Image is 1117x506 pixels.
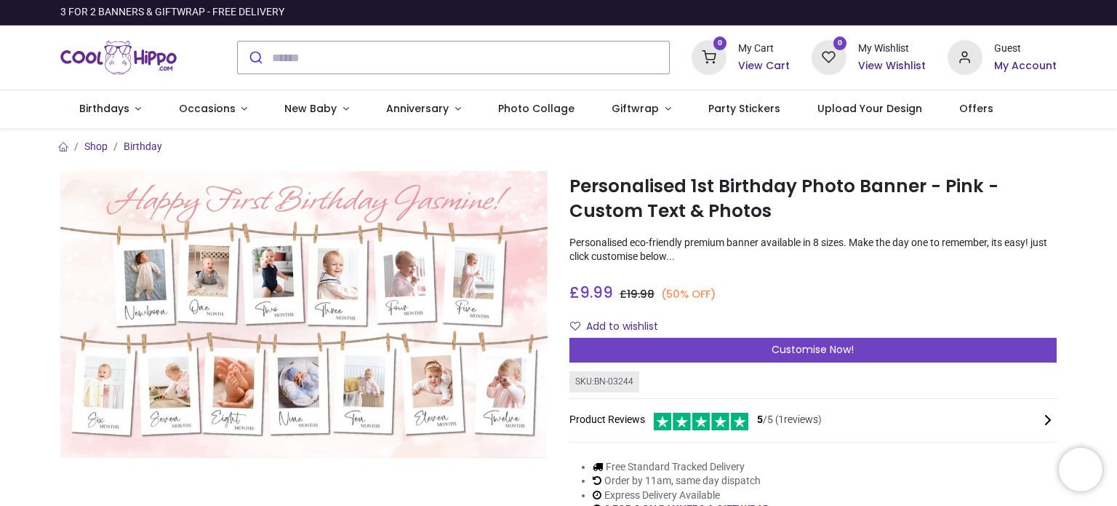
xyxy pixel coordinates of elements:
span: 9.99 [580,282,613,303]
sup: 0 [713,36,727,50]
div: Guest [994,41,1057,56]
span: Photo Collage [498,101,574,116]
a: Birthdays [60,90,160,128]
a: 0 [812,51,846,63]
a: View Cart [738,59,790,74]
a: Birthday [124,141,162,152]
iframe: Customer reviews powered by Trustpilot [751,5,1057,20]
button: Submit [238,41,272,74]
span: Upload Your Design [817,101,922,116]
a: Shop [84,141,108,152]
span: 19.98 [627,287,654,301]
span: £ [620,287,654,301]
a: Logo of Cool Hippo [60,37,177,78]
span: £ [569,282,613,303]
li: Express Delivery Available [593,489,796,503]
div: 3 FOR 2 BANNERS & GIFTWRAP - FREE DELIVERY [60,5,284,20]
span: 5 [757,414,763,425]
small: (50% OFF) [661,287,716,302]
span: Offers [959,101,993,116]
i: Add to wishlist [570,321,580,331]
button: Add to wishlistAdd to wishlist [569,315,670,339]
div: SKU: BN-03244 [569,371,639,392]
a: Giftwrap [593,90,689,128]
sup: 0 [833,36,847,50]
img: Cool Hippo [60,37,177,78]
span: Occasions [179,101,236,116]
a: Anniversary [367,90,479,128]
a: View Wishlist [858,59,926,74]
h1: Personalised 1st Birthday Photo Banner - Pink - Custom Text & Photos [569,174,1057,224]
span: Anniversary [386,101,449,116]
li: Free Standard Tracked Delivery [593,460,796,475]
a: New Baby [266,90,368,128]
div: My Cart [738,41,790,56]
li: Order by 11am, same day dispatch [593,474,796,489]
a: My Account [994,59,1057,74]
div: Product Reviews [569,411,1057,430]
span: Giftwrap [612,101,659,116]
span: Party Stickers [708,101,780,116]
a: 0 [692,51,726,63]
span: Customise Now! [772,342,854,357]
img: Personalised 1st Birthday Photo Banner - Pink - Custom Text & Photos [60,171,548,458]
div: My Wishlist [858,41,926,56]
span: /5 ( 1 reviews) [757,413,822,427]
span: Birthdays [79,101,129,116]
a: Occasions [160,90,266,128]
p: Personalised eco-friendly premium banner available in 8 sizes. Make the day one to remember, its ... [569,236,1057,264]
iframe: Brevo live chat [1059,448,1102,491]
span: New Baby [284,101,337,116]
